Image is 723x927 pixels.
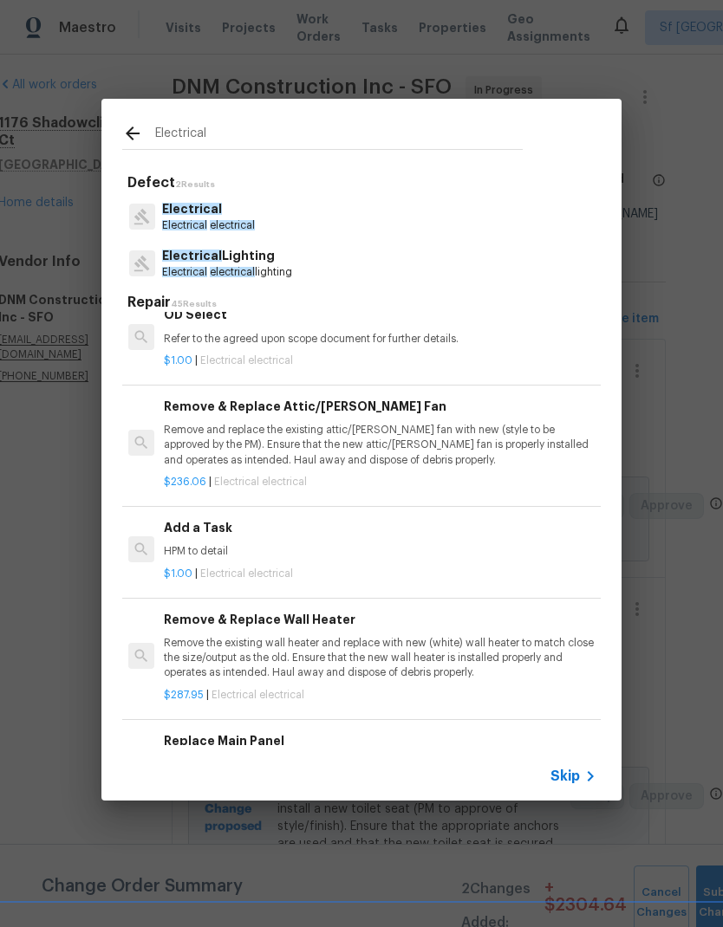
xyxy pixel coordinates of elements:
p: | [164,353,594,368]
span: $236.06 [164,476,206,487]
p: | [164,688,594,703]
span: 45 Results [171,300,217,308]
span: $287.95 [164,690,204,700]
p: | [164,475,594,489]
span: Electrical electrical [200,355,293,366]
span: Electrical [162,250,222,262]
p: HPM to detail [164,544,594,559]
span: Electrical electrical [200,568,293,579]
p: | [164,567,594,581]
p: Remove the existing wall heater and replace with new (white) wall heater to match close the size/... [164,636,594,680]
p: Lighting [162,247,292,265]
input: Search issues or repairs [155,123,523,149]
h5: Defect [127,174,601,192]
span: Electrical electrical [212,690,304,700]
h6: Add a Task [164,518,594,537]
p: Remove and replace the existing attic/[PERSON_NAME] fan with new (style to be approved by the PM)... [164,423,594,467]
span: electrical [210,267,255,277]
span: Skip [550,768,580,785]
span: 2 Results [175,180,215,189]
h5: Repair [127,294,601,312]
h6: Replace Main Panel [164,731,594,750]
h6: Remove & Replace Attic/[PERSON_NAME] Fan [164,397,594,416]
span: electrical [210,220,255,230]
h6: OD Select [164,305,594,324]
p: lighting [162,265,292,280]
p: Refer to the agreed upon scope document for further details. [164,332,594,347]
span: $1.00 [164,355,192,366]
span: $1.00 [164,568,192,579]
h6: Remove & Replace Wall Heater [164,610,594,629]
span: Electrical electrical [214,476,307,487]
span: Electrical [162,203,222,215]
span: Electrical [162,220,207,230]
span: Electrical [162,267,207,277]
